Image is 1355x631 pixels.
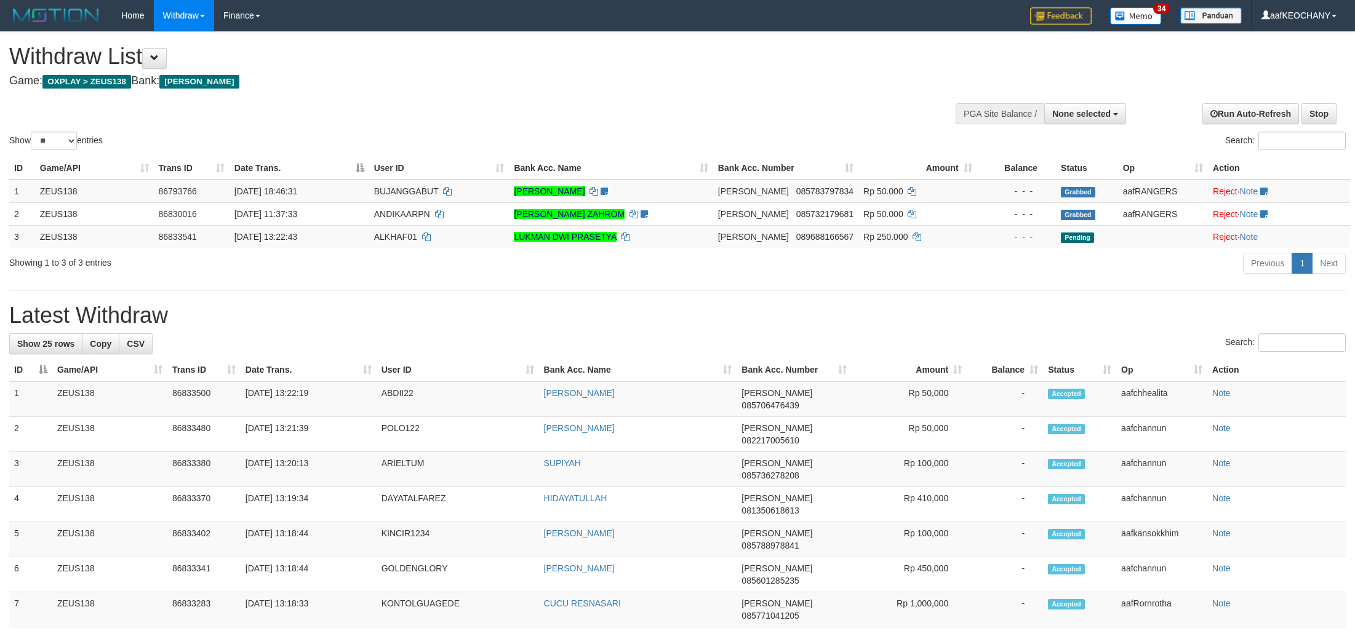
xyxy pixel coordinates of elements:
[1048,389,1085,399] span: Accepted
[544,493,607,503] a: HIDAYATULLAH
[159,186,197,196] span: 86793766
[9,6,103,25] img: MOTION_logo.png
[52,381,167,417] td: ZEUS138
[741,458,812,468] span: [PERSON_NAME]
[159,209,197,219] span: 86830016
[167,522,241,557] td: 86833402
[741,470,799,480] span: Copy 085736278208 to clipboard
[52,522,167,557] td: ZEUS138
[377,381,539,417] td: ABDII22
[718,232,789,242] span: [PERSON_NAME]
[9,202,35,225] td: 2
[167,381,241,417] td: 86833500
[967,557,1043,592] td: -
[234,232,297,242] span: [DATE] 13:22:43
[35,157,154,180] th: Game/API: activate to sort column ascending
[1212,458,1231,468] a: Note
[374,186,439,196] span: BUJANGGABUT
[514,186,585,196] a: [PERSON_NAME]
[741,506,799,515] span: Copy 081350618613 to clipboard
[852,417,967,452] td: Rp 50,000
[1258,132,1346,150] input: Search:
[741,388,812,398] span: [PERSON_NAME]
[1116,359,1207,381] th: Op: activate to sort column ascending
[9,180,35,203] td: 1
[52,487,167,522] td: ZEUS138
[1110,7,1162,25] img: Button%20Memo.svg
[852,557,967,592] td: Rp 450,000
[9,44,891,69] h1: Withdraw List
[167,557,241,592] td: 86833341
[1213,186,1237,196] a: Reject
[1116,522,1207,557] td: aafkansokkhim
[967,359,1043,381] th: Balance: activate to sort column ascending
[31,132,77,150] select: Showentries
[82,333,119,354] a: Copy
[1048,424,1085,434] span: Accepted
[9,132,103,150] label: Show entries
[852,452,967,487] td: Rp 100,000
[159,75,239,89] span: [PERSON_NAME]
[1213,232,1237,242] a: Reject
[796,209,853,219] span: Copy 085732179681 to clipboard
[42,75,131,89] span: OXPLAY > ZEUS138
[241,417,377,452] td: [DATE] 13:21:39
[35,180,154,203] td: ZEUS138
[1240,232,1258,242] a: Note
[90,339,111,349] span: Copy
[539,359,737,381] th: Bank Acc. Name: activate to sort column ascending
[9,381,52,417] td: 1
[52,592,167,627] td: ZEUS138
[967,417,1043,452] td: -
[852,592,967,627] td: Rp 1,000,000
[1212,493,1231,503] a: Note
[241,381,377,417] td: [DATE] 13:22:19
[9,359,52,381] th: ID: activate to sort column descending
[241,592,377,627] td: [DATE] 13:18:33
[1116,557,1207,592] td: aafchannun
[377,452,539,487] td: ARIELTUM
[127,339,145,349] span: CSV
[119,333,153,354] a: CSV
[863,186,903,196] span: Rp 50.000
[35,225,154,248] td: ZEUS138
[967,592,1043,627] td: -
[1208,157,1350,180] th: Action
[1044,103,1126,124] button: None selected
[241,522,377,557] td: [DATE] 13:18:44
[369,157,510,180] th: User ID: activate to sort column ascending
[1208,202,1350,225] td: ·
[863,209,903,219] span: Rp 50.000
[544,388,615,398] a: [PERSON_NAME]
[9,75,891,87] h4: Game: Bank:
[852,487,967,522] td: Rp 410,000
[1212,388,1231,398] a: Note
[982,185,1051,197] div: - - -
[9,452,52,487] td: 3
[741,528,812,538] span: [PERSON_NAME]
[1056,157,1118,180] th: Status
[858,157,977,180] th: Amount: activate to sort column ascending
[1240,186,1258,196] a: Note
[1212,423,1231,433] a: Note
[741,611,799,621] span: Copy 085771041205 to clipboard
[9,522,52,557] td: 5
[167,359,241,381] th: Trans ID: activate to sort column ascending
[741,576,799,585] span: Copy 085601285235 to clipboard
[796,232,853,242] span: Copy 089688166567 to clipboard
[241,359,377,381] th: Date Trans.: activate to sort column ascending
[1030,7,1092,25] img: Feedback.jpg
[1118,157,1208,180] th: Op: activate to sort column ascending
[377,417,539,452] td: POLO122
[544,598,621,608] a: CUCU RESNASARI
[1116,417,1207,452] td: aafchannun
[741,493,812,503] span: [PERSON_NAME]
[52,557,167,592] td: ZEUS138
[1048,529,1085,539] span: Accepted
[374,209,430,219] span: ANDIKAARPN
[377,557,539,592] td: GOLDENGLORY
[1312,253,1346,274] a: Next
[9,557,52,592] td: 6
[241,487,377,522] td: [DATE] 13:19:34
[1208,180,1350,203] td: ·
